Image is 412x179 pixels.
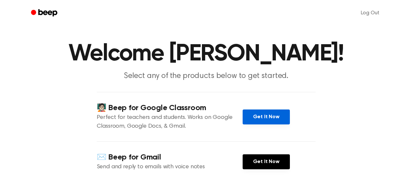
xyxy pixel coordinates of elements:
[97,113,243,131] p: Perfect for teachers and students. Works on Google Classroom, Google Docs, & Gmail.
[97,152,243,163] h4: ✉️ Beep for Gmail
[243,154,290,169] a: Get It Now
[26,7,63,19] a: Beep
[97,163,243,172] p: Send and reply to emails with voice notes
[81,71,331,82] p: Select any of the products below to get started.
[243,109,290,124] a: Get It Now
[39,42,373,66] h1: Welcome [PERSON_NAME]!
[354,5,386,21] a: Log Out
[97,103,243,113] h4: 🧑🏻‍🏫 Beep for Google Classroom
